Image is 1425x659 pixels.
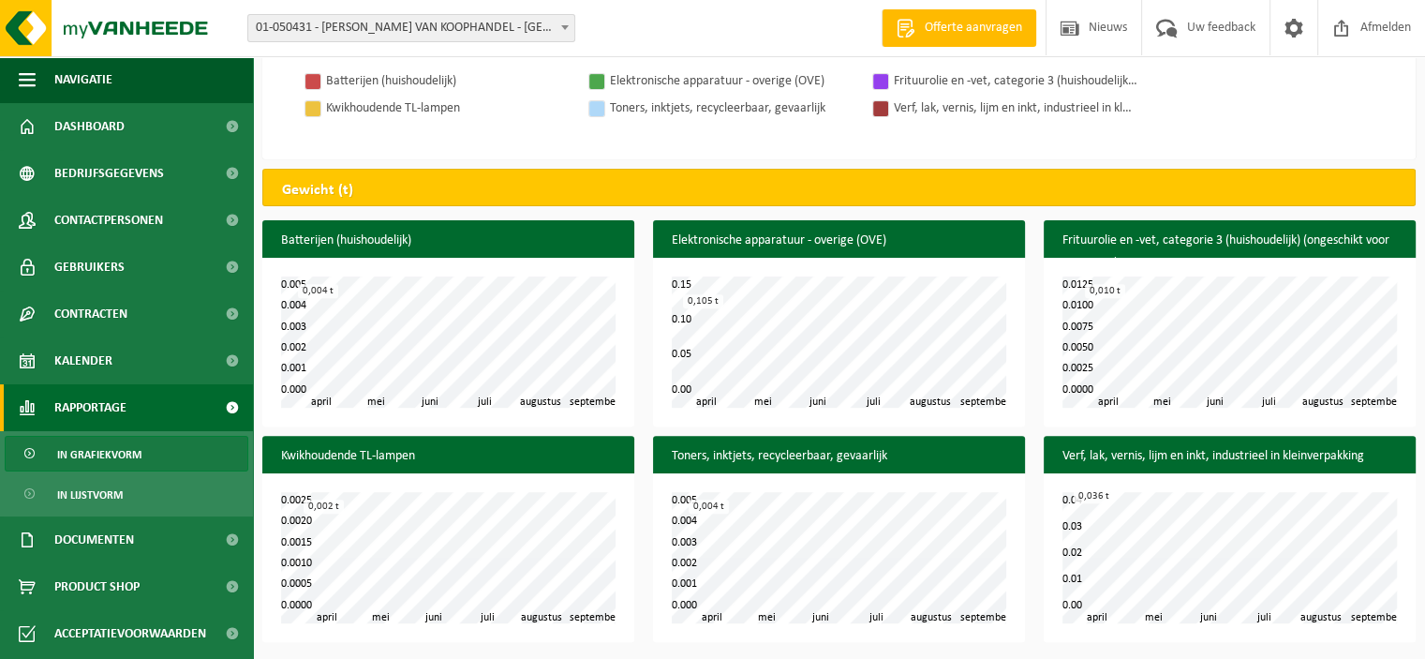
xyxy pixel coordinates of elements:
[54,610,206,657] span: Acceptatievoorwaarden
[610,97,854,120] div: Toners, inktjets, recycleerbaar, gevaarlijk
[54,56,112,103] span: Navigatie
[54,337,112,384] span: Kalender
[1074,489,1114,503] div: 0,036 t
[54,384,126,431] span: Rapportage
[304,500,344,514] div: 0,002 t
[54,150,164,197] span: Bedrijfsgegevens
[683,294,723,308] div: 0,105 t
[5,436,248,472] a: In grafiekvorm
[54,103,125,150] span: Dashboard
[1044,436,1416,477] h3: Verf, lak, vernis, lijm en inkt, industrieel in kleinverpakking
[894,97,1137,120] div: Verf, lak, vernis, lijm en inkt, industrieel in kleinverpakking
[894,69,1137,93] div: Frituurolie en -vet, categorie 3 (huishoudelijk) (ongeschikt voor vergisting)
[54,244,125,291] span: Gebruikers
[653,436,1025,477] h3: Toners, inktjets, recycleerbaar, gevaarlijk
[248,15,574,41] span: 01-050431 - VOKA KAMER VAN KOOPHANDEL - KORTRIJK
[326,97,570,120] div: Kwikhoudende TL-lampen
[5,476,248,512] a: In lijstvorm
[653,220,1025,262] h3: Elektronische apparatuur - overige (OVE)
[689,500,729,514] div: 0,004 t
[57,437,141,472] span: In grafiekvorm
[298,284,338,298] div: 0,004 t
[262,436,634,477] h3: Kwikhoudende TL-lampen
[326,69,570,93] div: Batterijen (huishoudelijk)
[54,291,127,337] span: Contracten
[610,69,854,93] div: Elektronische apparatuur - overige (OVE)
[57,477,123,513] span: In lijstvorm
[54,563,140,610] span: Product Shop
[1085,284,1125,298] div: 0,010 t
[263,170,372,211] h2: Gewicht (t)
[262,220,634,262] h3: Batterijen (huishoudelijk)
[1044,220,1416,284] h3: Frituurolie en -vet, categorie 3 (huishoudelijk) (ongeschikt voor vergisting)
[54,517,134,563] span: Documenten
[882,9,1036,47] a: Offerte aanvragen
[54,197,163,244] span: Contactpersonen
[247,14,575,42] span: 01-050431 - VOKA KAMER VAN KOOPHANDEL - KORTRIJK
[920,19,1027,37] span: Offerte aanvragen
